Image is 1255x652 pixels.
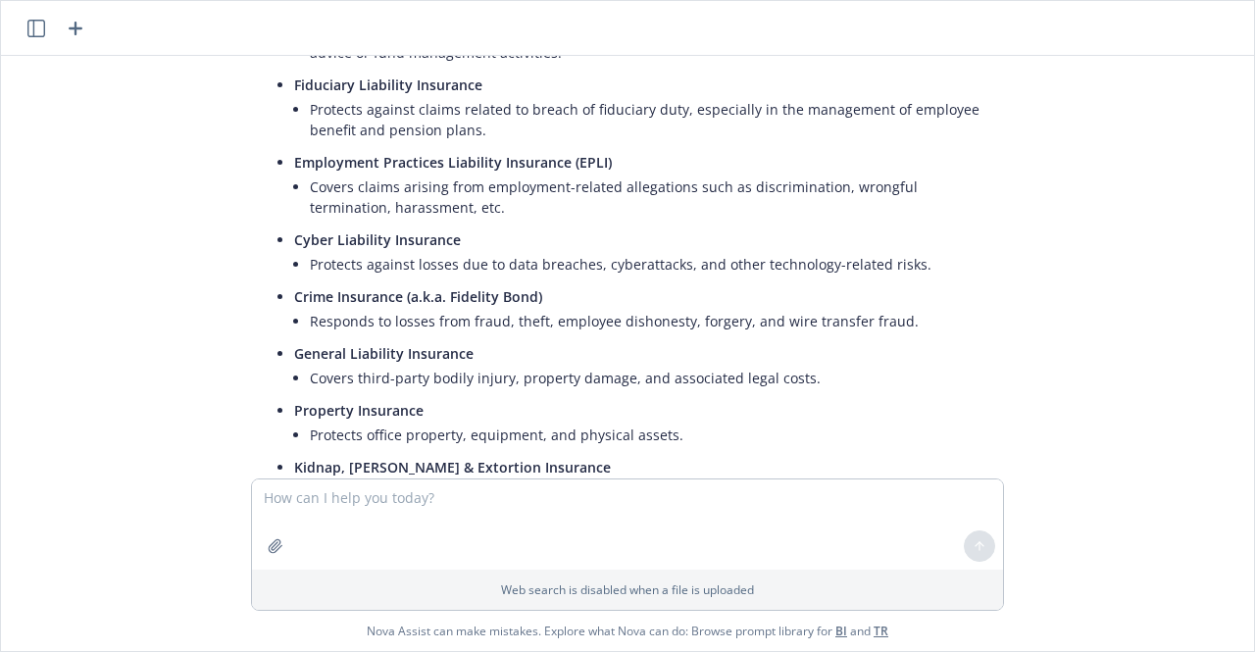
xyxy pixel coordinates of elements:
li: Protects office property, equipment, and physical assets. [310,421,992,449]
span: Employment Practices Liability Insurance (EPLI) [294,153,612,172]
a: TR [874,623,888,639]
li: Responds to losses from fraud, theft, employee dishonesty, forgery, and wire transfer fraud. [310,307,992,335]
li: Covers claims arising from employment-related allegations such as discrimination, wrongful termin... [310,173,992,222]
span: Cyber Liability Insurance [294,230,461,249]
span: Nova Assist can make mistakes. Explore what Nova can do: Browse prompt library for and [367,611,888,651]
span: Fiduciary Liability Insurance [294,75,482,94]
li: Covers [PERSON_NAME] payments, loss of earnings, and response costs associated with kidnap or ext... [310,477,992,527]
span: General Liability Insurance [294,344,474,363]
a: BI [835,623,847,639]
li: Covers third-party bodily injury, property damage, and associated legal costs. [310,364,992,392]
li: Protects against losses due to data breaches, cyberattacks, and other technology-related risks. [310,250,992,278]
span: Kidnap, [PERSON_NAME] & Extortion Insurance [294,458,611,476]
span: Crime Insurance (a.k.a. Fidelity Bond) [294,287,542,306]
p: Web search is disabled when a file is uploaded [264,581,991,598]
span: Property Insurance [294,401,424,420]
li: Protects against claims related to breach of fiduciary duty, especially in the management of empl... [310,95,992,144]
